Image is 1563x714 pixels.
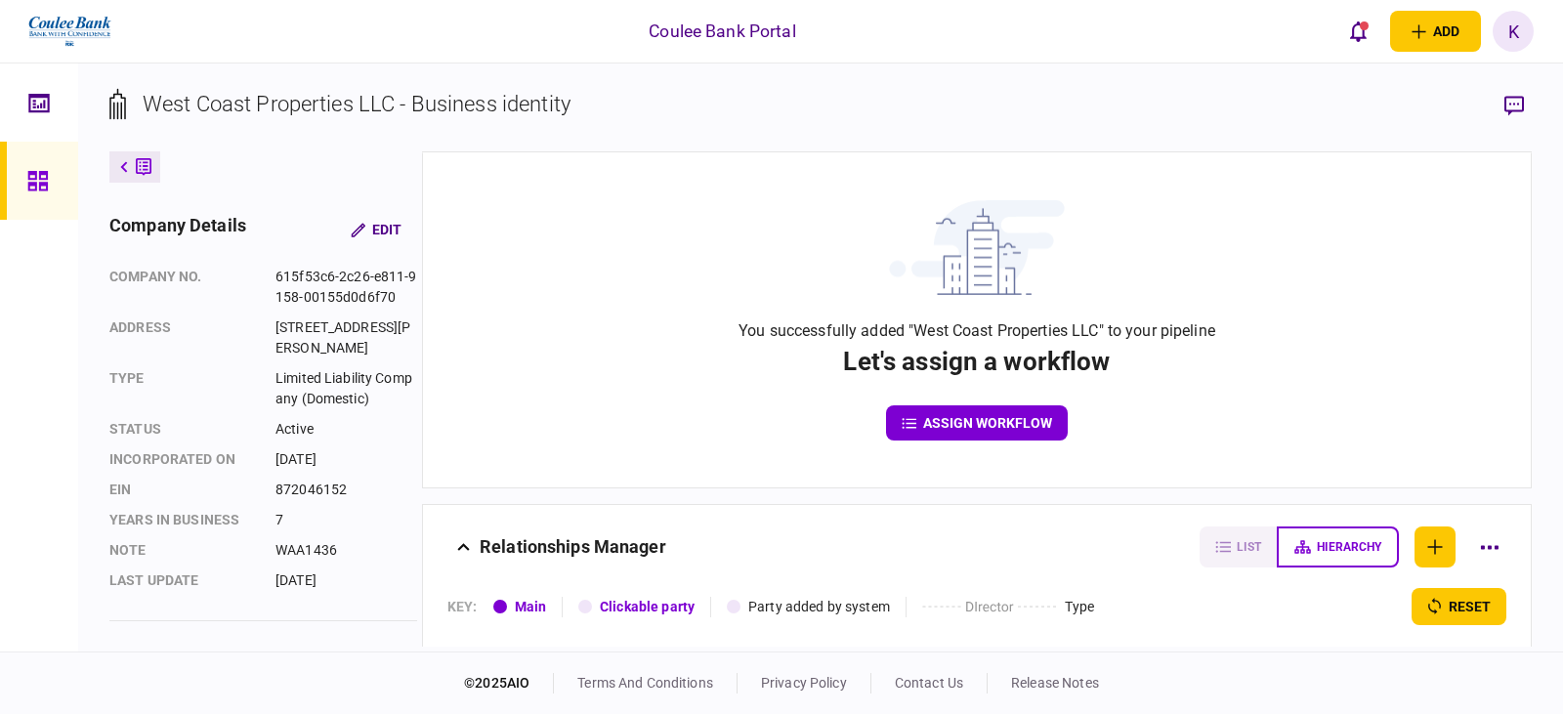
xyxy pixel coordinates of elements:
div: incorporated on [109,449,256,470]
div: company no. [109,267,256,308]
div: 872046152 [275,480,417,500]
div: © 2025 AIO [464,673,554,693]
div: Relationships Manager [480,526,666,567]
div: You successfully added "West Coast Properties LLC" to your pipeline [739,319,1215,343]
button: reset [1412,588,1506,625]
div: [DATE] [275,449,417,470]
div: Limited Liability Company (Domestic) [275,368,417,409]
a: contact us [895,675,963,691]
div: EIN [109,480,256,500]
div: KEY : [447,597,478,617]
a: release notes [1011,675,1099,691]
div: WAA1436 [275,540,417,561]
div: West Coast Properties LLC - Business identity [143,88,570,120]
div: Main [515,597,547,617]
button: K [1493,11,1534,52]
button: open adding identity options [1390,11,1481,52]
div: Clickable party [600,597,695,617]
div: address [109,317,256,358]
div: [DATE] [275,570,417,591]
div: 7 [275,510,417,530]
div: last update [109,570,256,591]
div: 615f53c6-2c26-e811-9158-00155d0d6f70 [275,267,417,308]
div: Active [275,419,417,440]
div: Type [1065,597,1095,617]
div: Type [109,368,256,409]
div: years in business [109,510,256,530]
div: Let's assign a workflow [843,343,1110,381]
button: Edit [335,212,417,247]
button: assign workflow [886,405,1068,441]
div: Party added by system [748,597,890,617]
img: building with clouds [889,200,1065,295]
div: [STREET_ADDRESS][PERSON_NAME] [275,317,417,358]
a: terms and conditions [577,675,713,691]
span: hierarchy [1317,540,1381,554]
span: list [1237,540,1261,554]
button: list [1200,526,1277,567]
div: company details [109,212,246,247]
div: note [109,540,256,561]
button: hierarchy [1277,526,1399,567]
div: status [109,419,256,440]
div: Coulee Bank Portal [649,19,795,44]
button: open notifications list [1337,11,1378,52]
img: client company logo [26,7,113,56]
a: privacy policy [761,675,847,691]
